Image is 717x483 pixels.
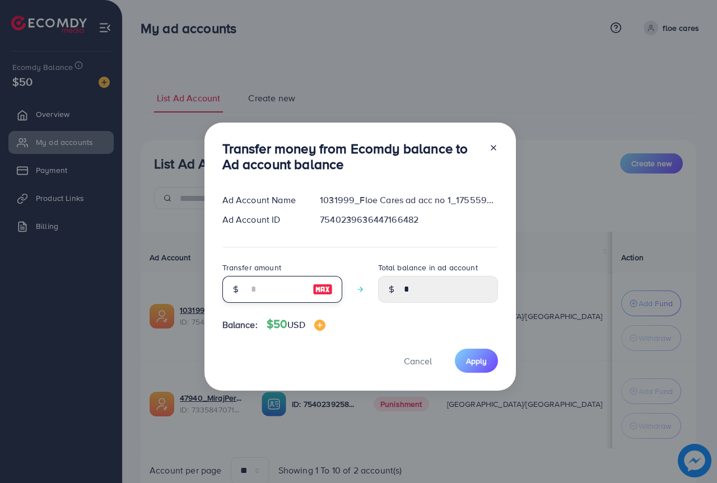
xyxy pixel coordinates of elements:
img: image [314,320,325,331]
div: 1031999_Floe Cares ad acc no 1_1755598915786 [311,194,506,207]
span: Balance: [222,318,258,331]
span: Cancel [404,355,432,367]
img: image [313,283,333,296]
label: Total balance in ad account [378,262,478,273]
div: 7540239636447166482 [311,213,506,226]
label: Transfer amount [222,262,281,273]
button: Apply [455,349,498,373]
div: Ad Account ID [213,213,311,226]
span: Apply [466,355,487,367]
span: USD [287,318,305,331]
button: Cancel [390,349,446,373]
div: Ad Account Name [213,194,311,207]
h3: Transfer money from Ecomdy balance to Ad account balance [222,140,480,173]
h4: $50 [267,317,325,331]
